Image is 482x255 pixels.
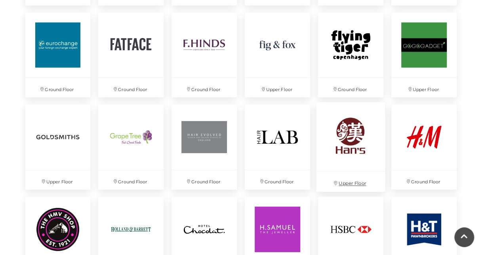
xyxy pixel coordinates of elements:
a: Ground Floor [94,101,168,194]
a: Ground Floor [94,9,168,102]
img: Hair Evolved at Festival Place, Basingstoke [171,105,237,170]
p: Ground Floor [98,170,164,190]
p: Upper Floor [245,78,310,97]
p: Ground Floor [245,170,310,190]
p: Upper Floor [25,170,91,190]
p: Ground Floor [171,78,237,97]
p: Upper Floor [316,171,385,192]
a: Ground Floor [387,101,461,194]
a: Ground Floor [241,101,314,194]
a: Hair Evolved at Festival Place, Basingstoke Ground Floor [168,101,241,194]
p: Upper Floor [391,78,457,97]
a: Upper Floor [21,101,95,194]
a: Ground Floor [21,9,95,102]
p: Ground Floor [171,170,237,190]
a: Upper Floor [241,9,314,102]
p: Ground Floor [25,78,91,97]
a: Ground Floor [168,9,241,102]
p: Ground Floor [318,78,383,97]
p: Ground Floor [98,78,164,97]
p: Ground Floor [391,170,457,190]
a: Ground Floor [314,9,387,102]
a: Upper Floor [312,98,389,196]
a: Upper Floor [387,9,461,102]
